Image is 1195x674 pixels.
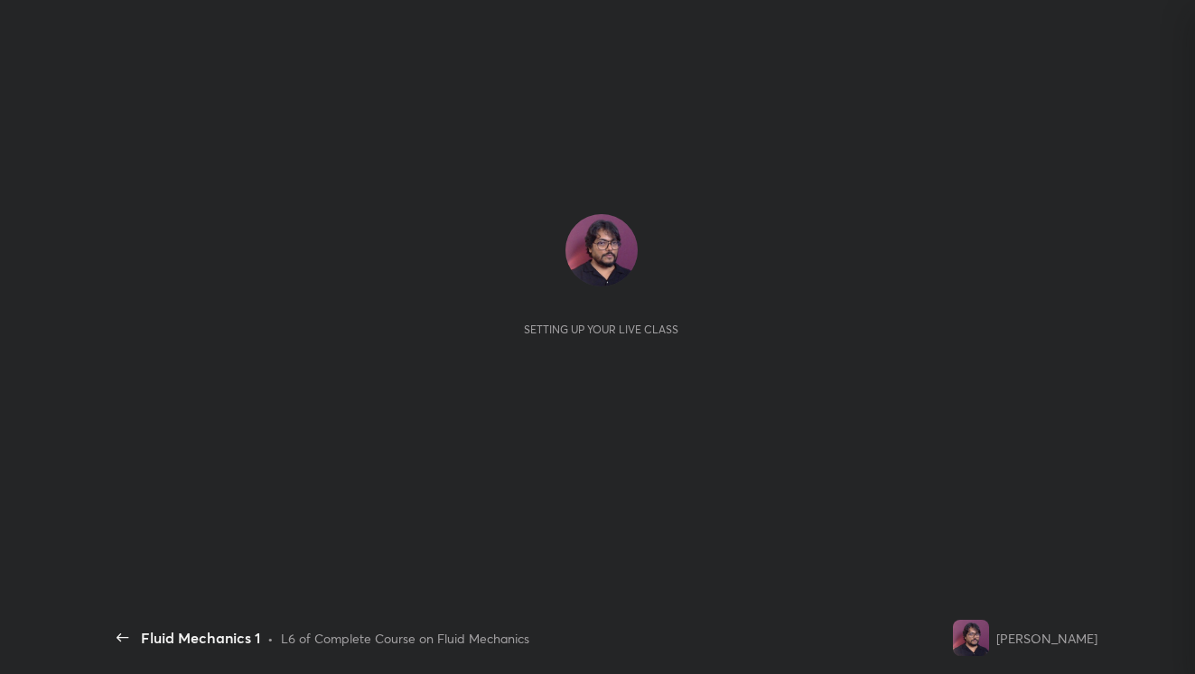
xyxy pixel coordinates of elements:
div: [PERSON_NAME] [996,629,1097,648]
div: • [267,629,274,648]
div: Fluid Mechanics 1 [141,627,260,649]
div: Setting up your live class [524,323,678,336]
img: dad207272b49412e93189b41c1133cff.jpg [953,620,989,656]
img: dad207272b49412e93189b41c1133cff.jpg [565,214,638,286]
div: L6 of Complete Course on Fluid Mechanics [281,629,529,648]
